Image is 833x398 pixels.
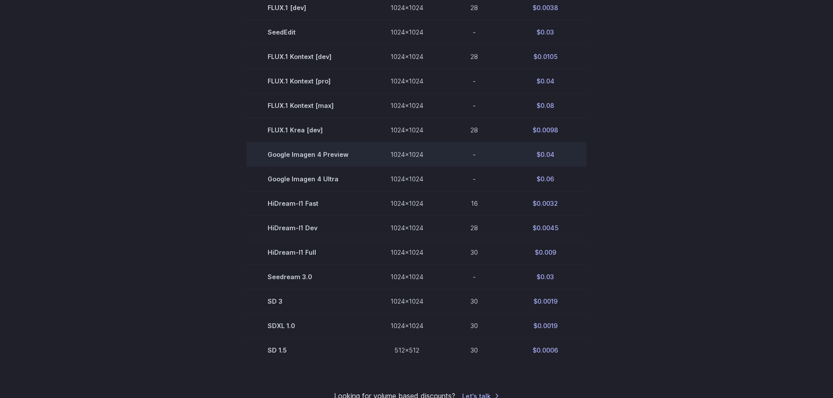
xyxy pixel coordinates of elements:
td: 1024x1024 [369,20,444,44]
td: 1024x1024 [369,167,444,191]
td: $0.04 [504,69,586,93]
td: 1024x1024 [369,216,444,240]
td: $0.0006 [504,338,586,363]
td: 1024x1024 [369,191,444,216]
td: $0.06 [504,167,586,191]
td: Google Imagen 4 Preview [247,142,369,167]
td: $0.0098 [504,118,586,142]
td: $0.0019 [504,289,586,314]
td: HiDream-I1 Full [247,240,369,265]
td: HiDream-I1 Fast [247,191,369,216]
td: SDXL 1.0 [247,314,369,338]
td: 30 [444,289,504,314]
td: SD 1.5 [247,338,369,363]
td: $0.0105 [504,44,586,69]
td: FLUX.1 Kontext [pro] [247,69,369,93]
td: 28 [444,118,504,142]
td: - [444,20,504,44]
td: Google Imagen 4 Ultra [247,167,369,191]
td: SeedEdit [247,20,369,44]
td: 1024x1024 [369,118,444,142]
td: $0.0032 [504,191,586,216]
td: 1024x1024 [369,142,444,167]
td: 1024x1024 [369,314,444,338]
td: 30 [444,240,504,265]
td: 1024x1024 [369,289,444,314]
td: 1024x1024 [369,44,444,69]
td: $0.0045 [504,216,586,240]
td: 1024x1024 [369,265,444,289]
td: HiDream-I1 Dev [247,216,369,240]
td: 1024x1024 [369,240,444,265]
td: $0.04 [504,142,586,167]
td: 512x512 [369,338,444,363]
td: - [444,265,504,289]
td: - [444,93,504,118]
td: $0.03 [504,265,586,289]
td: 1024x1024 [369,93,444,118]
td: $0.08 [504,93,586,118]
td: - [444,167,504,191]
td: 1024x1024 [369,69,444,93]
td: 16 [444,191,504,216]
td: $0.009 [504,240,586,265]
td: FLUX.1 Krea [dev] [247,118,369,142]
td: FLUX.1 Kontext [dev] [247,44,369,69]
td: - [444,69,504,93]
td: 30 [444,314,504,338]
td: 28 [444,44,504,69]
td: - [444,142,504,167]
td: 28 [444,216,504,240]
td: $0.0019 [504,314,586,338]
td: SD 3 [247,289,369,314]
td: 30 [444,338,504,363]
td: Seedream 3.0 [247,265,369,289]
td: $0.03 [504,20,586,44]
td: FLUX.1 Kontext [max] [247,93,369,118]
